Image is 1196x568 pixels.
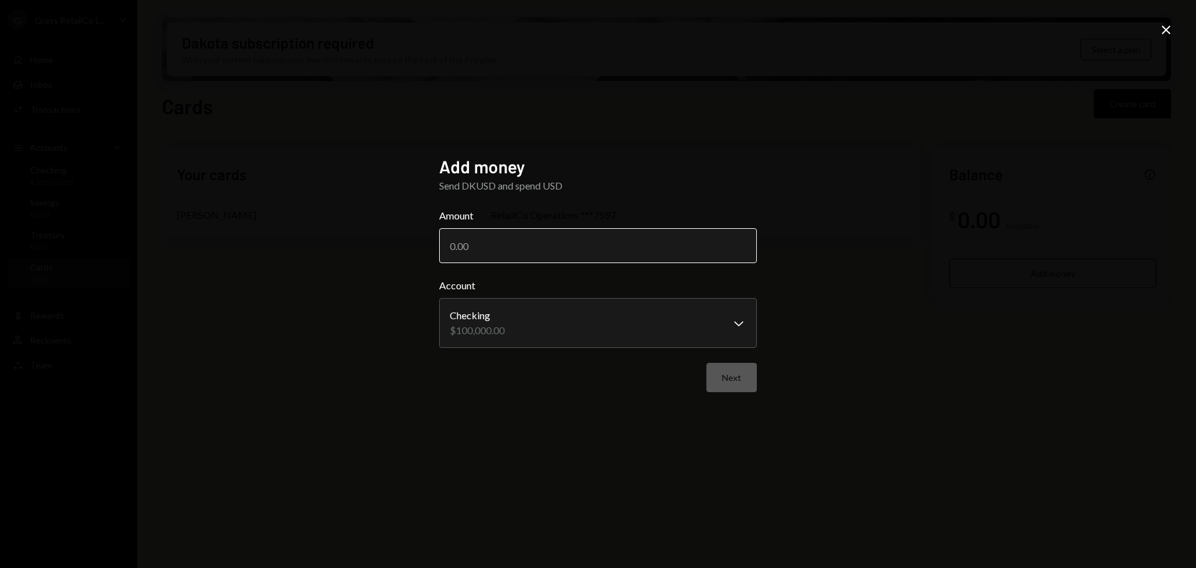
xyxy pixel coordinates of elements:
label: Amount [439,208,757,223]
label: Account [439,278,757,293]
input: 0.00 [439,228,757,263]
div: Send DKUSD and spend USD [439,178,757,193]
button: Account [439,298,757,348]
h2: Add money [439,155,757,179]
